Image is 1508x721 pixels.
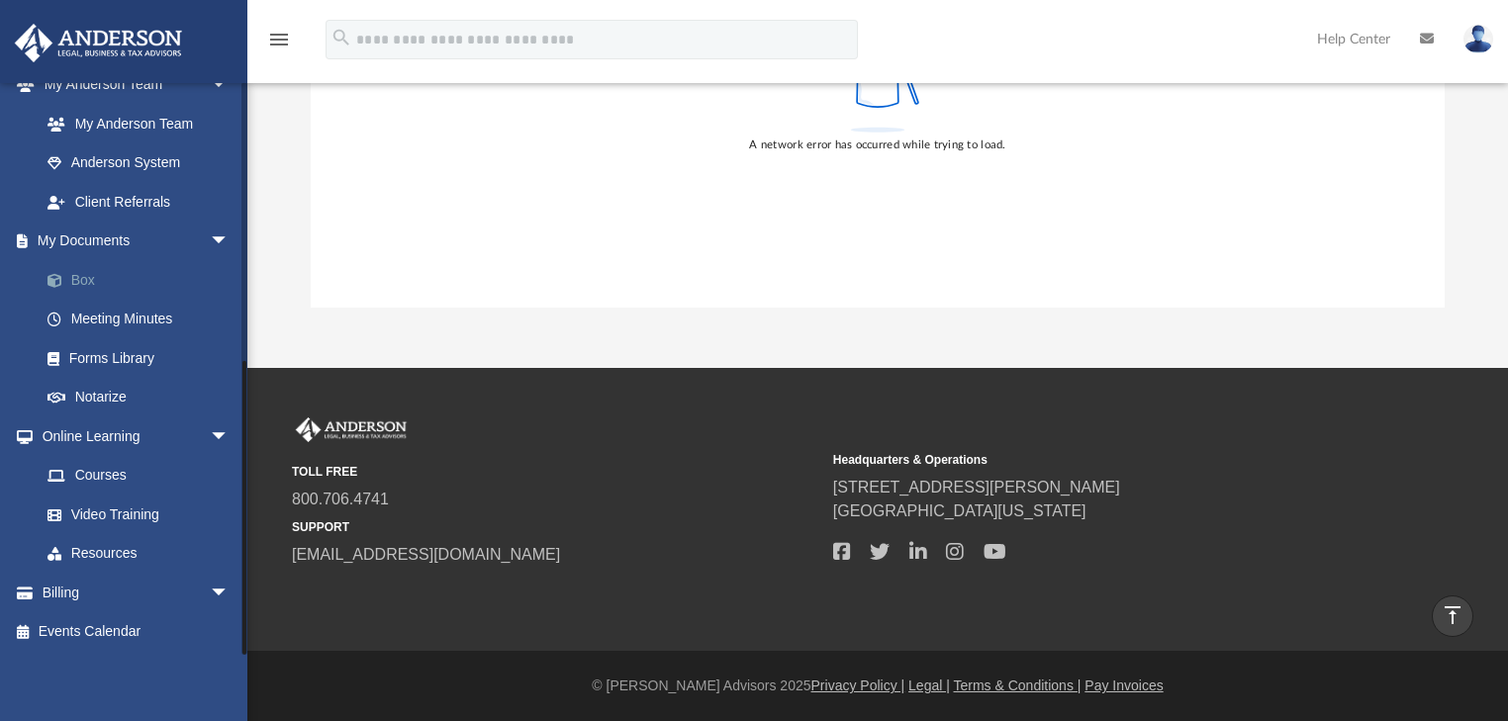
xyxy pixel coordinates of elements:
a: Video Training [28,495,239,534]
a: Forms Library [28,338,249,378]
a: Courses [28,456,249,496]
a: [GEOGRAPHIC_DATA][US_STATE] [833,502,1086,519]
a: Resources [28,534,249,574]
a: Box [28,260,259,300]
a: Notarize [28,378,259,417]
a: Pay Invoices [1084,677,1163,693]
small: SUPPORT [292,518,819,536]
a: Anderson System [28,143,249,183]
span: arrow_drop_down [210,416,249,457]
a: vertical_align_top [1432,595,1473,637]
small: Headquarters & Operations [833,451,1361,469]
img: Anderson Advisors Platinum Portal [9,24,188,62]
a: Events Calendar [14,612,259,652]
a: My Documentsarrow_drop_down [14,222,259,261]
a: Client Referrals [28,182,249,222]
a: Meeting Minutes [28,300,259,339]
span: arrow_drop_down [210,573,249,613]
a: Online Learningarrow_drop_down [14,416,249,456]
a: menu [267,38,291,51]
i: menu [267,28,291,51]
a: [STREET_ADDRESS][PERSON_NAME] [833,479,1120,496]
span: arrow_drop_down [210,65,249,106]
img: User Pic [1463,25,1493,53]
div: © [PERSON_NAME] Advisors 2025 [247,676,1508,696]
a: Legal | [908,677,950,693]
a: [EMAIL_ADDRESS][DOMAIN_NAME] [292,546,560,563]
i: vertical_align_top [1441,603,1464,627]
span: arrow_drop_down [210,222,249,262]
a: Billingarrow_drop_down [14,573,259,612]
a: Privacy Policy | [811,677,905,693]
a: My Anderson Team [28,104,239,143]
a: My Anderson Teamarrow_drop_down [14,65,249,105]
img: Anderson Advisors Platinum Portal [292,417,411,443]
small: TOLL FREE [292,463,819,481]
a: Terms & Conditions | [954,677,1082,693]
a: 800.706.4741 [292,491,389,507]
i: search [330,27,352,48]
div: A network error has occurred while trying to load. [749,136,1005,154]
